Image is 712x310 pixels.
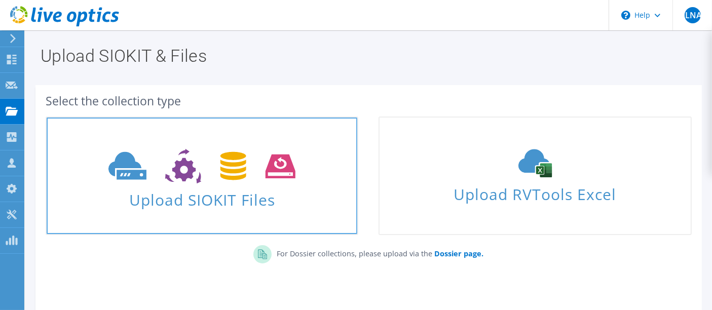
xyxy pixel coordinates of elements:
a: Upload RVTools Excel [379,117,691,235]
a: Dossier page. [432,249,483,258]
span: Upload RVTools Excel [380,181,690,203]
svg: \n [621,11,630,20]
a: Upload SIOKIT Files [46,117,358,235]
b: Dossier page. [434,249,483,258]
span: JLNA [685,7,701,23]
p: For Dossier collections, please upload via the [272,245,483,259]
h1: Upload SIOKIT & Files [41,47,692,64]
span: Upload SIOKIT Files [47,186,357,208]
div: Select the collection type [46,95,692,106]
